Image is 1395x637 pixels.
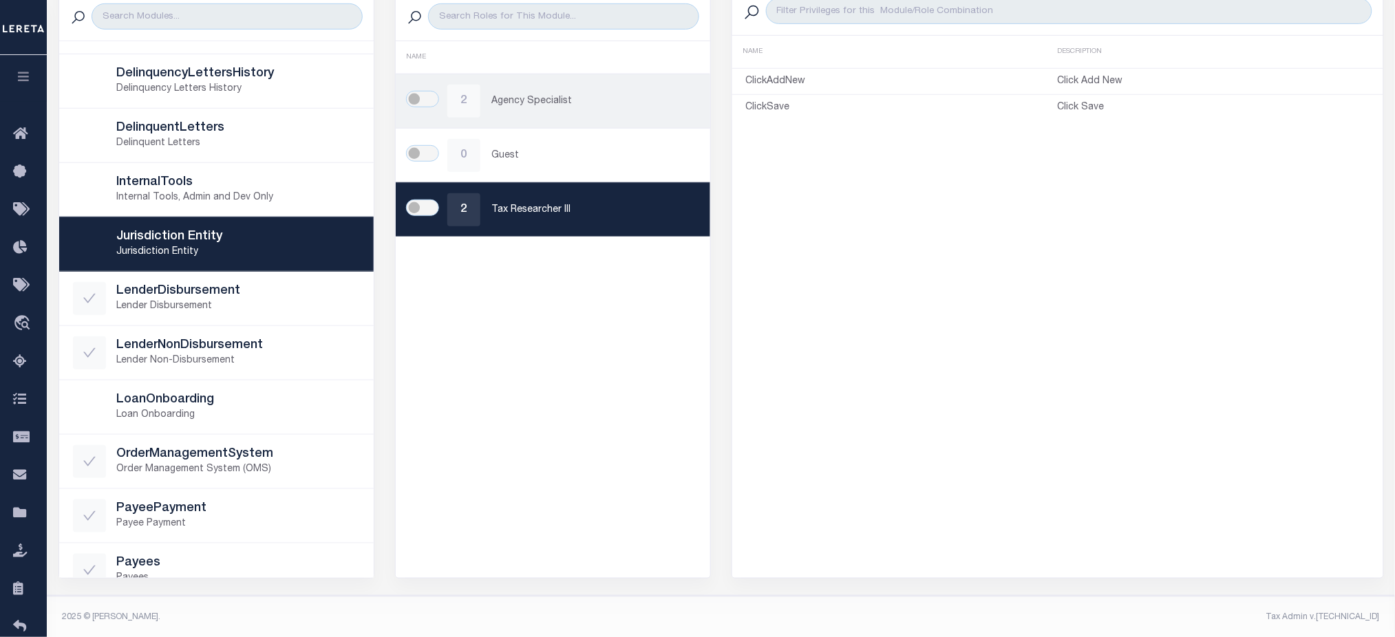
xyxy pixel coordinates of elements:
h5: LenderNonDisbursement [117,338,360,354]
p: Internal Tools, Admin and Dev Only [117,191,360,205]
p: Click Save [1058,100,1370,115]
p: Order Management System (OMS) [117,462,360,477]
div: Tax Admin v.[TECHNICAL_ID] [732,611,1380,623]
a: LenderNonDisbursementLender Non-Disbursement [59,326,374,380]
input: Search Modules... [92,3,362,30]
a: LenderDisbursementLender Disbursement [59,272,374,325]
p: Delinquency Letters History [117,82,360,96]
a: ClickSaveClick Save [732,98,1383,118]
h5: DelinquentLetters [117,121,360,136]
div: 0 [447,139,480,172]
i: travel_explore [13,315,35,333]
p: Lender Non-Disbursement [117,354,360,368]
a: 2Tax Researcher III [396,183,710,237]
p: Jurisdiction Entity [117,245,360,259]
h5: LenderDisbursement [117,284,360,299]
p: ClickSave [746,100,1058,115]
p: ClickAddNew [746,74,1058,89]
h5: Payees [117,556,360,571]
p: Payees [117,571,360,585]
h5: LoanOnboarding [117,393,360,408]
div: NAME [407,52,699,63]
a: 2Agency Specialist [396,74,710,128]
div: NAME [743,47,1058,57]
p: Guest [491,149,696,163]
p: Delinquent Letters [117,136,360,151]
a: 0Guest [396,129,710,182]
h5: InternalTools [117,175,360,191]
a: LoanOnboardingLoan Onboarding [59,380,374,434]
a: PayeePaymentPayee Payment [59,489,374,543]
a: PayeesPayees [59,543,374,597]
p: Lender Disbursement [117,299,360,314]
a: InternalToolsInternal Tools, Admin and Dev Only [59,163,374,217]
h5: OrderManagementSystem [117,447,360,462]
p: Click Add New [1058,74,1370,89]
h5: DelinquencyLettersHistory [117,67,360,82]
div: 2 [447,193,480,226]
div: 2025 © [PERSON_NAME]. [52,611,721,623]
a: DelinquencyLettersHistoryDelinquency Letters History [59,54,374,108]
p: Loan Onboarding [117,408,360,422]
div: 2 [447,85,480,118]
a: DelinquentLettersDelinquent Letters [59,109,374,162]
div: DESCRIPTION [1058,47,1372,57]
p: Payee Payment [117,517,360,531]
a: Jurisdiction EntityJurisdiction Entity [59,217,374,271]
a: ClickAddNewClick Add New [732,72,1383,91]
h5: Jurisdiction Entity [117,230,360,245]
p: Agency Specialist [491,94,696,109]
p: Tax Researcher III [491,203,696,217]
h5: PayeePayment [117,501,360,517]
input: Search Roles for This Module... [428,3,699,30]
a: OrderManagementSystemOrder Management System (OMS) [59,435,374,488]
